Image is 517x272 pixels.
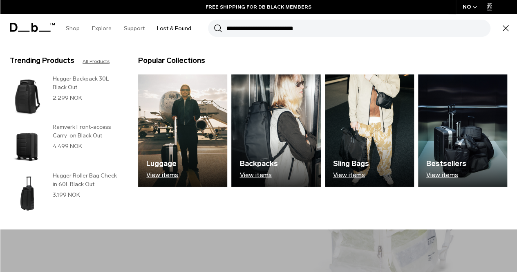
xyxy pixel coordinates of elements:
[124,14,145,43] a: Support
[418,74,507,187] a: Db Bestsellers View items
[138,74,227,187] img: Db
[60,14,197,43] nav: Main Navigation
[53,123,122,140] h3: Ramverk Front-access Carry-on Black Out
[53,191,80,198] span: 3.199 NOK
[66,14,80,43] a: Shop
[53,94,82,101] span: 2.299 NOK
[53,171,122,189] h3: Hugger Roller Bag Check-in 60L Black Out
[146,171,178,179] p: View items
[325,74,414,187] a: Db Sling Bags View items
[333,171,369,179] p: View items
[10,171,45,216] img: Hugger Roller Bag Check-in 60L Black Out
[92,14,112,43] a: Explore
[333,158,369,169] h3: Sling Bags
[138,55,205,66] h3: Popular Collections
[138,74,227,187] a: Db Luggage View items
[10,74,122,119] a: Hugger Backpack 30L Black Out Hugger Backpack 30L Black Out 2.299 NOK
[231,74,320,187] a: Db Backpacks View items
[426,171,466,179] p: View items
[239,171,278,179] p: View items
[53,143,82,150] span: 4.499 NOK
[206,3,311,11] a: FREE SHIPPING FOR DB BLACK MEMBERS
[231,74,320,187] img: Db
[10,123,45,167] img: Ramverk Front-access Carry-on Black Out
[157,14,191,43] a: Lost & Found
[146,158,178,169] h3: Luggage
[53,74,122,92] h3: Hugger Backpack 30L Black Out
[10,74,45,119] img: Hugger Backpack 30L Black Out
[325,74,414,187] img: Db
[418,74,507,187] img: Db
[83,58,110,65] a: All Products
[10,171,122,216] a: Hugger Roller Bag Check-in 60L Black Out Hugger Roller Bag Check-in 60L Black Out 3.199 NOK
[10,123,122,167] a: Ramverk Front-access Carry-on Black Out Ramverk Front-access Carry-on Black Out 4.499 NOK
[239,158,278,169] h3: Backpacks
[10,55,74,66] h3: Trending Products
[426,158,466,169] h3: Bestsellers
